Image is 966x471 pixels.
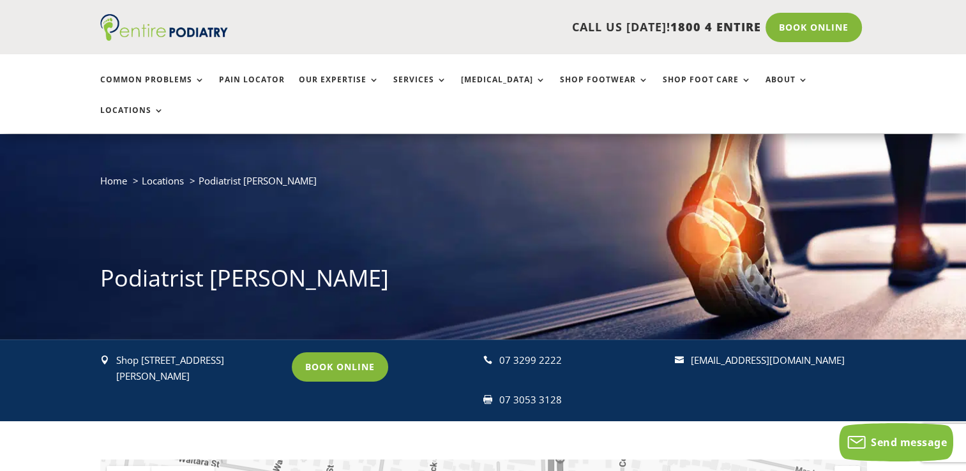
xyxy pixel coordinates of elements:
[871,435,947,449] span: Send message
[499,392,663,408] div: 07 3053 3128
[116,352,280,385] p: Shop [STREET_ADDRESS][PERSON_NAME]
[766,13,862,42] a: Book Online
[461,75,546,103] a: [MEDICAL_DATA]
[142,174,184,187] a: Locations
[100,106,164,133] a: Locations
[766,75,808,103] a: About
[219,75,285,103] a: Pain Locator
[100,31,228,43] a: Entire Podiatry
[199,174,317,187] span: Podiatrist [PERSON_NAME]
[675,355,684,364] span: 
[100,75,205,103] a: Common Problems
[100,262,866,301] h1: Podiatrist [PERSON_NAME]
[483,355,492,364] span: 
[100,355,109,364] span: 
[691,354,845,366] a: [EMAIL_ADDRESS][DOMAIN_NAME]
[839,423,953,461] button: Send message
[483,395,492,404] span: 
[100,172,866,198] nav: breadcrumb
[100,14,228,41] img: logo (1)
[499,352,663,369] div: 07 3299 2222
[663,75,751,103] a: Shop Foot Care
[670,19,761,34] span: 1800 4 ENTIRE
[393,75,447,103] a: Services
[100,174,127,187] a: Home
[560,75,649,103] a: Shop Footwear
[292,352,388,382] a: Book Online
[277,19,761,36] p: CALL US [DATE]!
[299,75,379,103] a: Our Expertise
